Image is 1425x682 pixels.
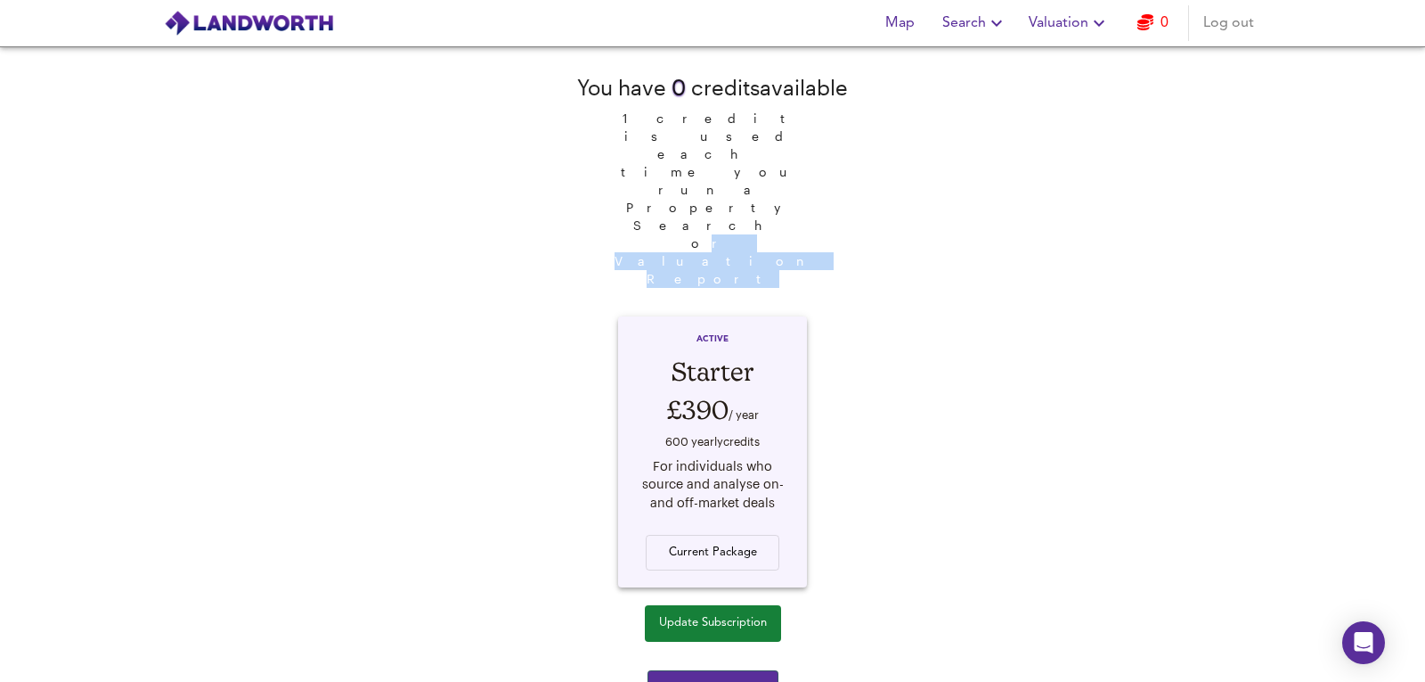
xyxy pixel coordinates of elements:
div: Open Intercom Messenger [1342,621,1385,664]
div: £390 [635,390,790,430]
span: / year [729,407,759,421]
div: Starter [635,353,790,390]
div: 600 yearly credit s [635,430,790,456]
div: You have credit s available [577,72,848,103]
div: For individuals who source and analyse on- and off-market deals [635,457,790,513]
button: Update Subscription [645,605,781,642]
span: Update Subscription [659,613,767,634]
button: Map [871,5,928,41]
span: Map [878,11,921,36]
span: 1 credit is used each time you run a Property Search or Valuation Report [606,103,819,288]
span: Log out [1203,11,1254,36]
span: Search [942,11,1007,36]
img: logo [164,10,334,37]
span: Valuation [1029,11,1110,36]
button: Log out [1196,5,1261,41]
div: ACTIVE [635,333,790,353]
button: 0 [1124,5,1181,41]
button: Search [935,5,1014,41]
span: 0 [672,75,686,100]
button: Valuation [1022,5,1117,41]
a: 0 [1137,11,1168,36]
